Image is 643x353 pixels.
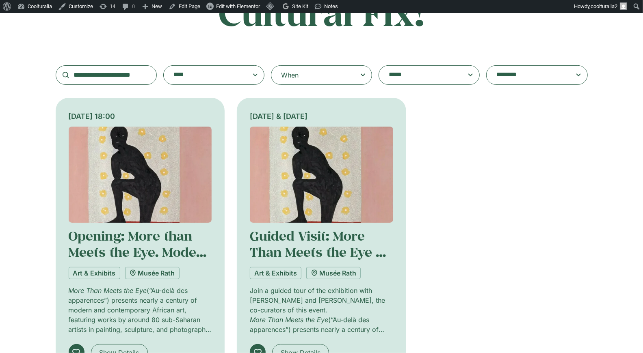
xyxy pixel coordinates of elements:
[250,267,301,279] a: Art & Exhibits
[250,316,328,324] em: More Than Meets the Eye
[69,111,212,122] div: [DATE] 18:00
[496,69,561,81] textarea: Search
[69,127,212,223] img: Coolturalia - Exposition Au-delà des apparences. Art moderne et contemporain d'Afrique
[216,3,260,9] span: Edit with Elementor
[125,267,180,279] a: Musée Rath
[250,127,393,223] img: Coolturalia - Exposition Au-delà des apparences. Art moderne et contemporain d'Afrique
[69,286,212,334] p: (“Au-delà des apparences”) presents nearly a century of modern and contemporary African art, feat...
[69,286,147,295] em: More Than Meets the Eye
[173,69,238,81] textarea: Search
[292,3,308,9] span: Site Kit
[69,267,120,279] a: Art & Exhibits
[250,315,393,334] p: (“Au-delà des apparences”) presents nearly a century of modern and contemporary African art, feat...
[250,111,393,122] div: [DATE] & [DATE]
[389,69,454,81] textarea: Search
[591,3,617,9] span: coolturalia2
[250,286,393,315] p: Join a guided tour of the exhibition with [PERSON_NAME] and [PERSON_NAME], the co-curators of thi...
[306,267,361,279] a: Musée Rath
[281,70,299,80] div: When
